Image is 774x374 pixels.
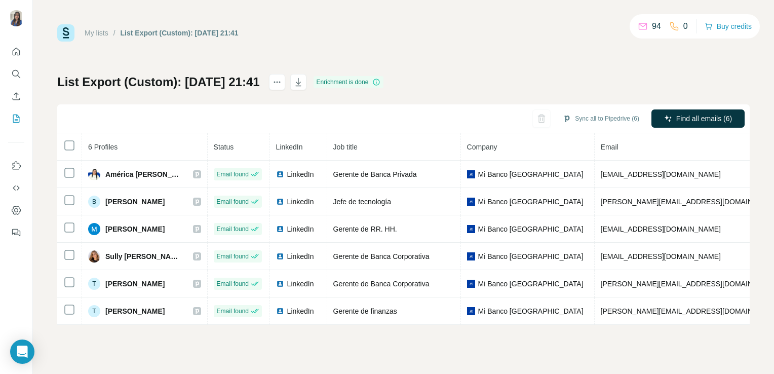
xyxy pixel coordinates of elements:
img: Avatar [88,223,100,235]
img: Avatar [88,168,100,180]
span: Status [214,143,234,151]
img: company-logo [467,198,475,206]
img: LinkedIn logo [276,170,284,178]
span: 6 Profiles [88,143,118,151]
span: LinkedIn [287,251,314,261]
p: 94 [652,20,661,32]
img: Avatar [88,250,100,263]
div: T [88,305,100,317]
span: [EMAIL_ADDRESS][DOMAIN_NAME] [601,252,721,260]
span: LinkedIn [287,224,314,234]
img: company-logo [467,307,475,315]
span: Email found [217,307,249,316]
span: LinkedIn [276,143,303,151]
button: Buy credits [705,19,752,33]
button: Use Surfe on LinkedIn [8,157,24,175]
button: Dashboard [8,201,24,219]
span: Email found [217,252,249,261]
span: Email found [217,197,249,206]
span: Mi Banco [GEOGRAPHIC_DATA] [478,279,584,289]
button: Enrich CSV [8,87,24,105]
span: Gerente de Banca Privada [333,170,417,178]
button: Use Surfe API [8,179,24,197]
span: Company [467,143,497,151]
span: Gerente de Banca Corporativa [333,280,430,288]
span: LinkedIn [287,197,314,207]
span: Mi Banco [GEOGRAPHIC_DATA] [478,197,584,207]
span: [EMAIL_ADDRESS][DOMAIN_NAME] [601,225,721,233]
button: My lists [8,109,24,128]
img: company-logo [467,225,475,233]
li: / [113,28,115,38]
span: Gerente de Banca Corporativa [333,252,430,260]
span: Gerente de finanzas [333,307,397,315]
span: Jefe de tecnología [333,198,391,206]
div: B [88,196,100,208]
button: actions [269,74,285,90]
img: company-logo [467,252,475,260]
span: LinkedIn [287,279,314,289]
img: company-logo [467,280,475,288]
div: List Export (Custom): [DATE] 21:41 [121,28,239,38]
span: Email found [217,170,249,179]
span: Sully [PERSON_NAME] [105,251,183,261]
span: Mi Banco [GEOGRAPHIC_DATA] [478,224,584,234]
span: Find all emails (6) [676,114,732,124]
img: LinkedIn logo [276,252,284,260]
button: Search [8,65,24,83]
span: América [PERSON_NAME] [105,169,183,179]
img: LinkedIn logo [276,280,284,288]
span: [PERSON_NAME] [105,306,165,316]
button: Feedback [8,223,24,242]
h1: List Export (Custom): [DATE] 21:41 [57,74,260,90]
img: company-logo [467,170,475,178]
a: My lists [85,29,108,37]
img: LinkedIn logo [276,307,284,315]
span: Email [601,143,618,151]
span: [PERSON_NAME] [105,224,165,234]
img: Avatar [8,10,24,26]
span: [EMAIL_ADDRESS][DOMAIN_NAME] [601,170,721,178]
p: 0 [683,20,688,32]
img: LinkedIn logo [276,198,284,206]
div: T [88,278,100,290]
span: Gerente de RR. HH. [333,225,397,233]
img: LinkedIn logo [276,225,284,233]
div: Enrichment is done [314,76,384,88]
button: Sync all to Pipedrive (6) [556,111,646,126]
img: Surfe Logo [57,24,74,42]
span: [PERSON_NAME] [105,279,165,289]
span: LinkedIn [287,169,314,179]
span: Email found [217,225,249,234]
button: Find all emails (6) [651,109,745,128]
span: Mi Banco [GEOGRAPHIC_DATA] [478,169,584,179]
span: [PERSON_NAME] [105,197,165,207]
button: Quick start [8,43,24,61]
div: Open Intercom Messenger [10,340,34,364]
span: Mi Banco [GEOGRAPHIC_DATA] [478,306,584,316]
span: Job title [333,143,358,151]
span: Email found [217,279,249,288]
span: LinkedIn [287,306,314,316]
span: Mi Banco [GEOGRAPHIC_DATA] [478,251,584,261]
